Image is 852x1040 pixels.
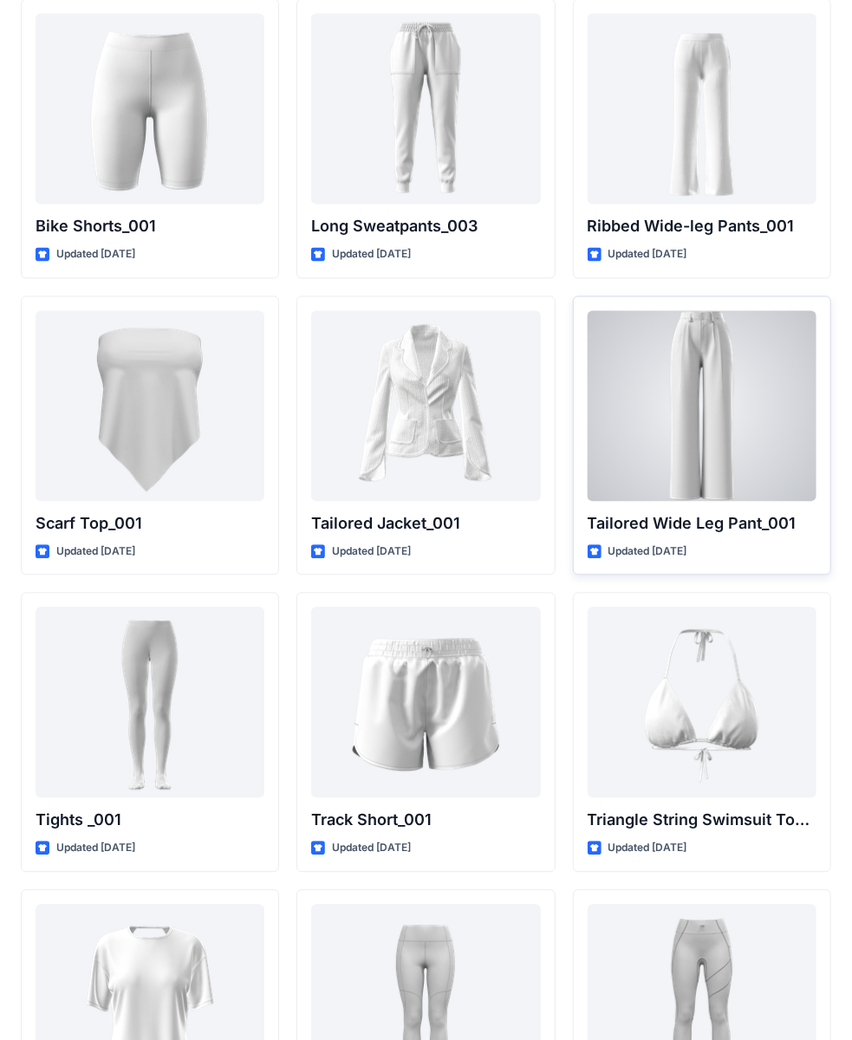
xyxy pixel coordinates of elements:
p: Long Sweatpants_003 [311,215,540,239]
p: Updated [DATE] [56,246,135,264]
p: Ribbed Wide-leg Pants_001 [588,215,816,239]
p: Updated [DATE] [332,246,411,264]
p: Triangle String Swimsuit Top_001 [588,809,816,833]
p: Updated [DATE] [56,840,135,858]
p: Updated [DATE] [608,246,687,264]
p: Updated [DATE] [332,543,411,562]
a: Triangle String Swimsuit Top_001 [588,608,816,798]
a: Long Sweatpants_003 [311,14,540,205]
p: Bike Shorts_001 [36,215,264,239]
a: Tights _001 [36,608,264,798]
p: Updated [DATE] [332,840,411,858]
p: Tailored Wide Leg Pant_001 [588,512,816,536]
p: Scarf Top_001 [36,512,264,536]
a: Track Short_001 [311,608,540,798]
p: Tights _001 [36,809,264,833]
p: Tailored Jacket_001 [311,512,540,536]
a: Ribbed Wide-leg Pants_001 [588,14,816,205]
p: Updated [DATE] [608,543,687,562]
p: Updated [DATE] [608,840,687,858]
a: Scarf Top_001 [36,311,264,502]
p: Track Short_001 [311,809,540,833]
a: Bike Shorts_001 [36,14,264,205]
a: Tailored Wide Leg Pant_001 [588,311,816,502]
p: Updated [DATE] [56,543,135,562]
a: Tailored Jacket_001 [311,311,540,502]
